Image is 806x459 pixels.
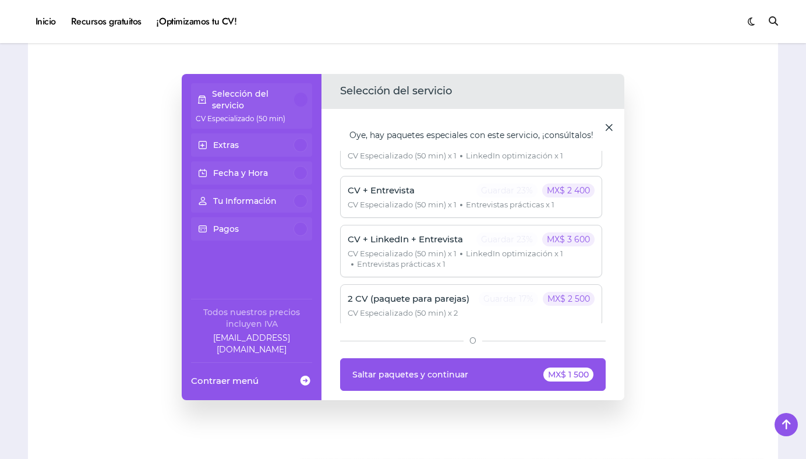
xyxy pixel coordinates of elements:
a: Company email: ayuda@elhadadelasvacantes.com [191,332,312,355]
p: MX$ 2 500 [543,292,595,306]
span: Entrevistas prácticas x 1 [457,200,554,210]
a: Inicio [28,6,63,37]
p: CV + LinkedIn + Entrevista [348,232,463,246]
p: MX$ 2 400 [542,183,595,197]
p: CV + Entrevista [348,183,415,197]
span: LinkedIn optimización x 1 [457,249,563,259]
span: CV Especializado (50 min) x 1 [348,249,457,259]
span: CV Especializado (50 min) [196,114,285,123]
p: Guardar 23% [476,232,538,246]
p: Extras [213,139,239,151]
span: CV Especializado (50 min) x 1 [348,200,457,210]
p: Fecha y Hora [213,167,268,179]
p: Guardar 23% [476,183,538,197]
span: CV Especializado (50 min) x 2 [348,308,458,319]
div: MX$ 1 500 [543,368,593,382]
p: Selección del servicio [212,88,295,111]
span: Contraer menú [191,375,259,387]
p: 2 CV (paquete para parejas) [348,292,469,306]
span: Entrevistas prácticas x 1 [348,259,446,270]
a: ¡Optimizamos tu CV! [149,6,244,37]
div: O [340,335,606,347]
span: CV Especializado (50 min) x 1 [348,151,457,161]
span: LinkedIn optimización x 1 [457,151,563,161]
div: Oye, hay paquetes especiales con este servicio, ¡consúltalos! [340,118,606,142]
button: Saltar paquetes y continuarMX$ 1 500 [340,358,606,391]
div: Todos nuestros precios incluyen IVA [191,306,312,330]
p: Tu Información [213,195,277,207]
span: Saltar paquetes y continuar [352,370,468,379]
p: Guardar 17% [479,292,538,306]
a: Recursos gratuitos [63,6,149,37]
p: MX$ 3 600 [542,232,595,246]
p: Pagos [213,223,239,235]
